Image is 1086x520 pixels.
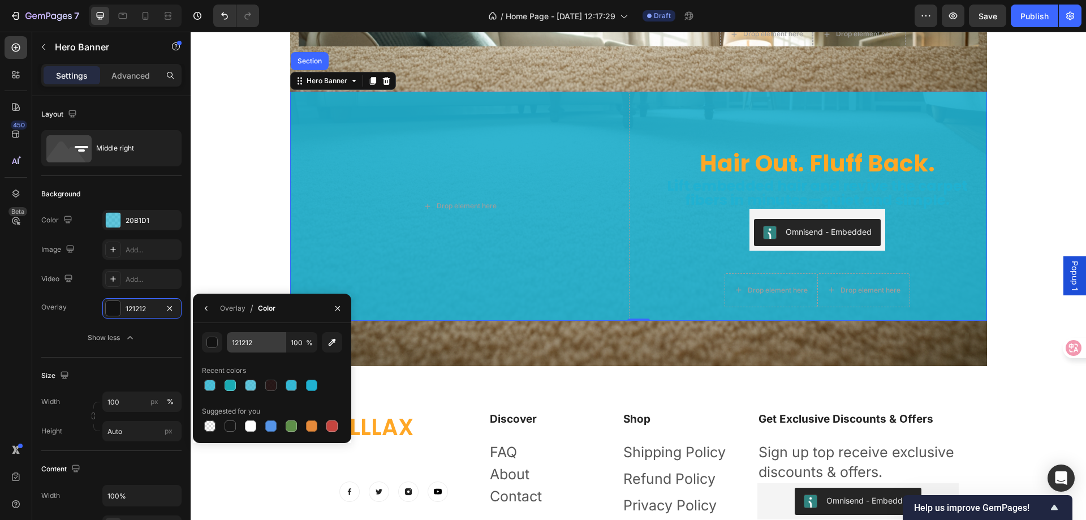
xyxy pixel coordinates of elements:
span: Home Page - [DATE] 12:17:29 [506,10,615,22]
div: px [150,397,158,407]
span: Lift embedded hair and revive the carpet fibers in minutes—quiet and simple. [476,144,777,178]
button: px [163,395,177,409]
span: Save [979,11,997,21]
div: Suggested for you [202,406,260,416]
img: Alt Image [149,450,169,470]
div: Background [41,189,80,199]
div: Width [41,491,60,501]
span: / [501,10,503,22]
button: Omnisend - Embedded [604,456,731,483]
label: Width [41,397,60,407]
span: Help us improve GemPages! [914,502,1048,513]
span: px [165,427,173,435]
input: px [102,421,182,441]
div: Omnisend - Embedded [636,463,722,475]
div: 121212 [126,304,158,314]
span: / [250,302,253,315]
div: Hero Banner [114,44,159,54]
button: Show less [41,328,182,348]
div: Open Intercom Messenger [1048,465,1075,492]
input: px% [102,392,182,412]
div: Size [41,368,71,384]
img: Alt Image [237,450,257,470]
p: Advanced [111,70,150,81]
img: Omnisend.png [613,463,627,476]
div: Recent colors [202,366,246,376]
div: Publish [1020,10,1049,22]
input: Auto [103,485,181,506]
div: Layout [41,107,79,122]
div: Add... [126,274,179,285]
a: About [299,434,339,451]
div: Middle right [96,135,165,161]
div: Video [41,272,75,287]
p: Discover [299,381,412,395]
div: Overlay [41,302,67,312]
div: Section [105,26,133,33]
div: % [167,397,174,407]
a: Contact [299,456,351,473]
p: Shipping Policy [433,411,546,431]
div: 450 [11,121,27,130]
label: Height [41,426,62,436]
span: Popup 1 [878,229,890,259]
button: Publish [1011,5,1058,27]
div: Content [41,462,83,477]
a: FAQ [299,412,326,429]
p: Refund Policy [433,437,546,457]
p: 7 [74,9,79,23]
div: 20B1D1 [126,216,179,226]
button: Show survey - Help us improve GemPages! [914,501,1061,514]
div: Overlay [220,303,245,313]
p: Hero Banner [55,40,151,54]
span: % [306,338,313,348]
div: Beta [8,207,27,216]
h2: Hair Out. Fluff Back. [466,117,788,147]
button: Omnisend - Embedded [563,187,690,214]
p: Settings [56,70,88,81]
h2: Jolllax [128,380,279,411]
div: Drop element here [246,170,306,179]
button: Save [969,5,1006,27]
h2: Shop [432,380,547,396]
div: Show less [88,332,136,343]
div: Drop element here [557,254,617,263]
div: Omnisend - Embedded [595,194,681,206]
img: Omnisend.png [572,194,586,208]
div: Undo/Redo [213,5,259,27]
iframe: Design area [191,32,1086,520]
button: 7 [5,5,84,27]
div: Drop element here [650,254,710,263]
p: Sign up top receive exclusive discounts & offers. [568,411,767,450]
p: Privacy Policy [433,464,546,484]
button: % [148,395,161,409]
img: Alt Image [208,450,228,470]
div: Image [41,242,77,257]
div: Color [258,303,275,313]
span: Draft [654,11,671,21]
img: Alt Image [178,450,199,470]
div: Add... [126,245,179,255]
div: Color [41,213,75,228]
h2: Get Exclusive Discounts & Offers [567,380,768,396]
input: Eg: FFFFFF [227,332,286,353]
